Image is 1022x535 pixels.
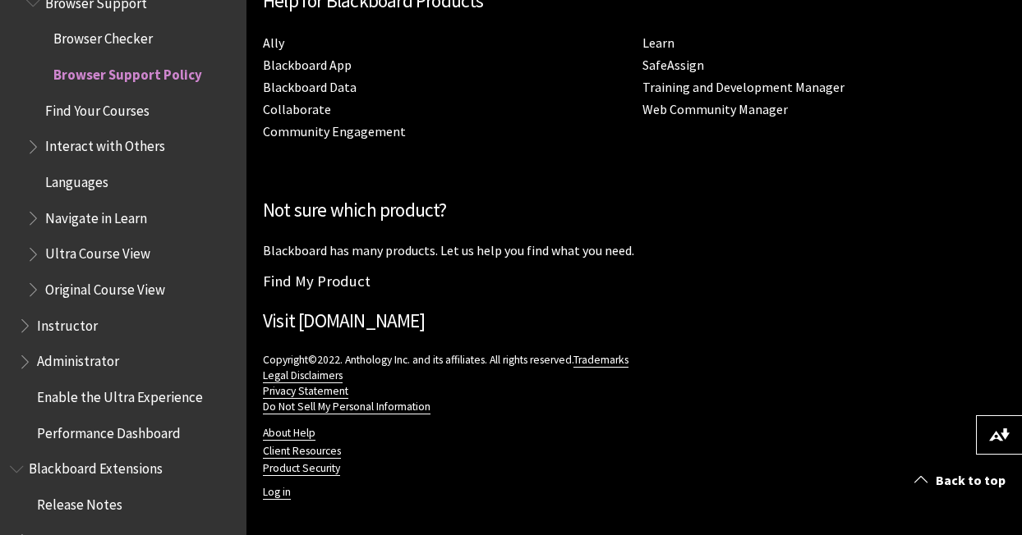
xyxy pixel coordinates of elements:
h2: Not sure which product? [263,196,1006,225]
span: Find Your Courses [45,97,150,119]
a: Find My Product [263,272,371,290]
a: Community Engagement [263,123,406,140]
a: Legal Disclaimers [263,368,343,383]
a: Ally [263,34,284,52]
a: Blackboard Data [263,79,357,96]
a: About Help [263,426,315,441]
span: Ultra Course View [45,240,150,263]
a: Collaborate [263,101,331,118]
span: Performance Dashboard [37,419,181,441]
span: Enable the Ultra Experience [37,383,203,405]
a: Privacy Statement [263,384,348,399]
a: Visit [DOMAIN_NAME] [263,309,425,332]
span: Release Notes [37,491,122,513]
a: Do Not Sell My Personal Information [263,400,430,414]
span: Original Course View [45,276,165,298]
a: Product Security [263,461,340,476]
a: Client Resources [263,444,341,459]
span: Navigate in Learn [45,204,147,226]
span: Blackboard Extensions [29,455,163,478]
a: Trademarks [573,353,628,368]
a: Training and Development Manager [642,79,845,96]
a: Log in [263,485,291,500]
a: Blackboard App [263,57,352,74]
p: Copyright©2022. Anthology Inc. and its affiliates. All rights reserved. [263,352,1006,414]
p: Blackboard has many products. Let us help you find what you need. [263,241,1006,259]
span: Interact with Others [45,133,165,155]
span: Administrator [37,348,119,370]
span: Browser Checker [53,25,153,48]
span: Browser Support Policy [53,61,202,83]
a: SafeAssign [642,57,704,74]
span: Instructor [37,312,98,334]
span: Languages [45,168,108,190]
a: Web Community Manager [642,101,788,118]
a: Learn [642,34,674,52]
a: Back to top [902,465,1022,496]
